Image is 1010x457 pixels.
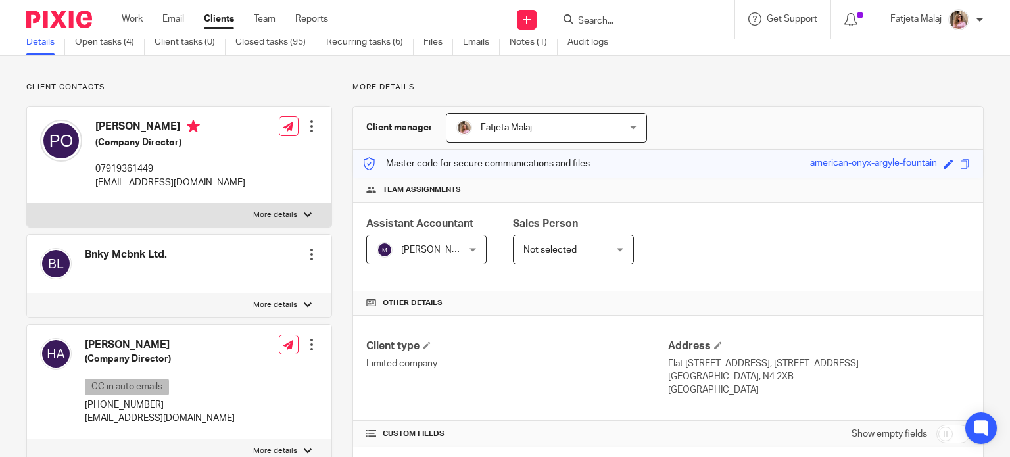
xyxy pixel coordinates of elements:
a: Open tasks (4) [75,30,145,55]
p: [GEOGRAPHIC_DATA] [668,383,970,397]
a: Reports [295,12,328,26]
img: Pixie [26,11,92,28]
h4: CUSTOM FIELDS [366,429,668,439]
span: Sales Person [513,218,578,229]
img: svg%3E [40,248,72,279]
h4: Bnky Mcbnk Ltd. [85,248,167,262]
h5: (Company Director) [95,136,245,149]
a: Notes (1) [510,30,558,55]
i: Primary [187,120,200,133]
label: Show empty fields [852,427,927,441]
span: Not selected [523,245,577,254]
img: MicrosoftTeams-image%20(5).png [948,9,969,30]
a: Client tasks (0) [155,30,226,55]
a: Work [122,12,143,26]
p: 07919361449 [95,162,245,176]
span: Team assignments [383,185,461,195]
p: Limited company [366,357,668,370]
img: svg%3E [40,120,82,162]
p: Flat [STREET_ADDRESS], [STREET_ADDRESS] [668,357,970,370]
img: svg%3E [377,242,393,258]
div: american-onyx-argyle-fountain [810,156,937,172]
p: Client contacts [26,82,332,93]
p: More details [253,210,297,220]
a: Audit logs [567,30,618,55]
p: More details [253,446,297,456]
a: Team [254,12,276,26]
span: Get Support [767,14,817,24]
a: Files [423,30,453,55]
span: Other details [383,298,443,308]
p: [EMAIL_ADDRESS][DOMAIN_NAME] [95,176,245,189]
h4: [PERSON_NAME] [95,120,245,136]
p: [EMAIL_ADDRESS][DOMAIN_NAME] [85,412,235,425]
p: [GEOGRAPHIC_DATA], N4 2XB [668,370,970,383]
a: Emails [463,30,500,55]
a: Recurring tasks (6) [326,30,414,55]
h4: Address [668,339,970,353]
input: Search [577,16,695,28]
p: More details [253,300,297,310]
a: Closed tasks (95) [235,30,316,55]
a: Email [162,12,184,26]
p: CC in auto emails [85,379,169,395]
h4: [PERSON_NAME] [85,338,235,352]
a: Details [26,30,65,55]
p: Master code for secure communications and files [363,157,590,170]
span: Assistant Accountant [366,218,473,229]
h4: Client type [366,339,668,353]
p: Fatjeta Malaj [890,12,942,26]
h3: Client manager [366,121,433,134]
p: [PHONE_NUMBER] [85,398,235,412]
p: More details [352,82,984,93]
img: MicrosoftTeams-image%20(5).png [456,120,472,135]
span: Fatjeta Malaj [481,123,532,132]
h5: (Company Director) [85,352,235,366]
a: Clients [204,12,234,26]
img: svg%3E [40,338,72,370]
span: [PERSON_NAME] [401,245,473,254]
